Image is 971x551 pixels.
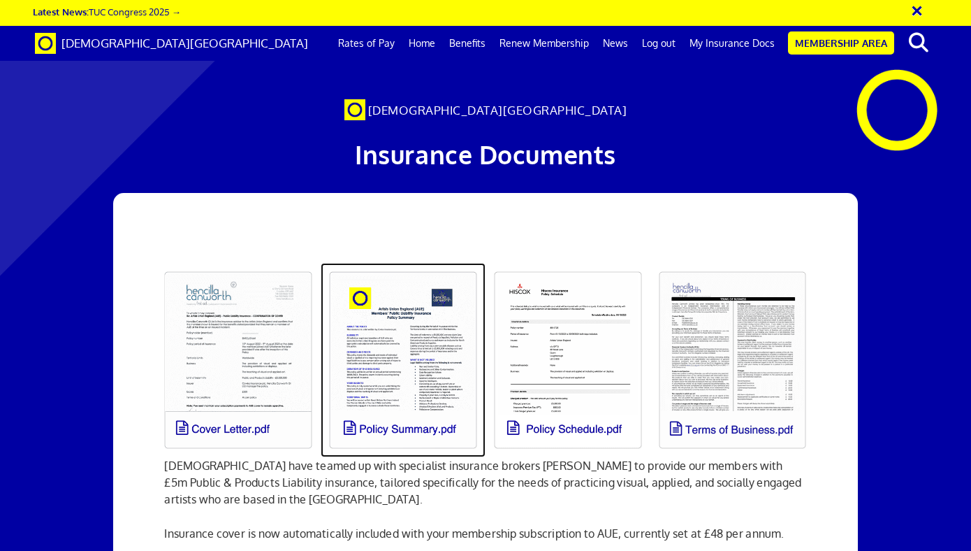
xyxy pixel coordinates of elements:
span: [DEMOGRAPHIC_DATA][GEOGRAPHIC_DATA] [61,36,308,50]
strong: Latest News: [33,6,89,17]
p: Insurance cover is now automatically included with your membership subscription to AUE, currently... [164,525,806,542]
a: Membership Area [788,31,894,55]
a: Latest News:TUC Congress 2025 → [33,6,181,17]
a: Renew Membership [492,26,596,61]
span: [DEMOGRAPHIC_DATA][GEOGRAPHIC_DATA] [368,103,627,117]
a: Brand [DEMOGRAPHIC_DATA][GEOGRAPHIC_DATA] [24,26,319,61]
a: Benefits [442,26,492,61]
a: Log out [635,26,682,61]
button: search [897,28,940,57]
a: Rates of Pay [331,26,402,61]
span: Insurance Documents [355,138,616,170]
a: My Insurance Docs [682,26,782,61]
a: News [596,26,635,61]
p: [DEMOGRAPHIC_DATA] have teamed up with specialist insurance brokers [PERSON_NAME] to provide our ... [164,457,806,508]
a: Home [402,26,442,61]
